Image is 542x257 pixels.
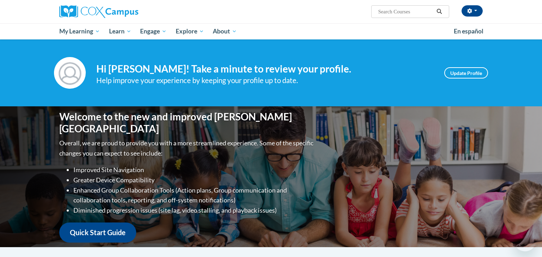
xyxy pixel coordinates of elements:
button: Search [434,7,445,16]
h1: Welcome to the new and improved [PERSON_NAME][GEOGRAPHIC_DATA] [59,111,315,134]
div: Main menu [49,23,493,39]
a: En español [449,24,488,39]
h4: Hi [PERSON_NAME]! Take a minute to review your profile. [96,63,434,75]
a: Quick Start Guide [59,222,136,243]
li: Improved Site Navigation [73,165,315,175]
span: Learn [109,27,131,36]
a: My Learning [55,23,104,39]
p: Overall, we are proud to provide you with a more streamlined experience. Some of the specific cha... [59,138,315,158]
span: My Learning [59,27,100,36]
a: Update Profile [444,67,488,79]
span: En español [454,27,483,35]
a: Explore [171,23,209,39]
a: About [209,23,242,39]
img: Profile Image [54,57,86,89]
input: Search Courses [378,7,434,16]
iframe: Button to launch messaging window [514,229,536,251]
button: Account Settings [462,5,483,17]
span: Engage [140,27,167,36]
a: Cox Campus [59,5,193,18]
li: Enhanced Group Collaboration Tools (Action plans, Group communication and collaboration tools, re... [73,185,315,206]
img: Cox Campus [59,5,138,18]
span: Explore [176,27,204,36]
li: Greater Device Compatibility [73,175,315,185]
div: Help improve your experience by keeping your profile up to date. [96,75,434,86]
span: About [213,27,237,36]
li: Diminished progression issues (site lag, video stalling, and playback issues) [73,205,315,215]
a: Learn [104,23,136,39]
a: Engage [135,23,171,39]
